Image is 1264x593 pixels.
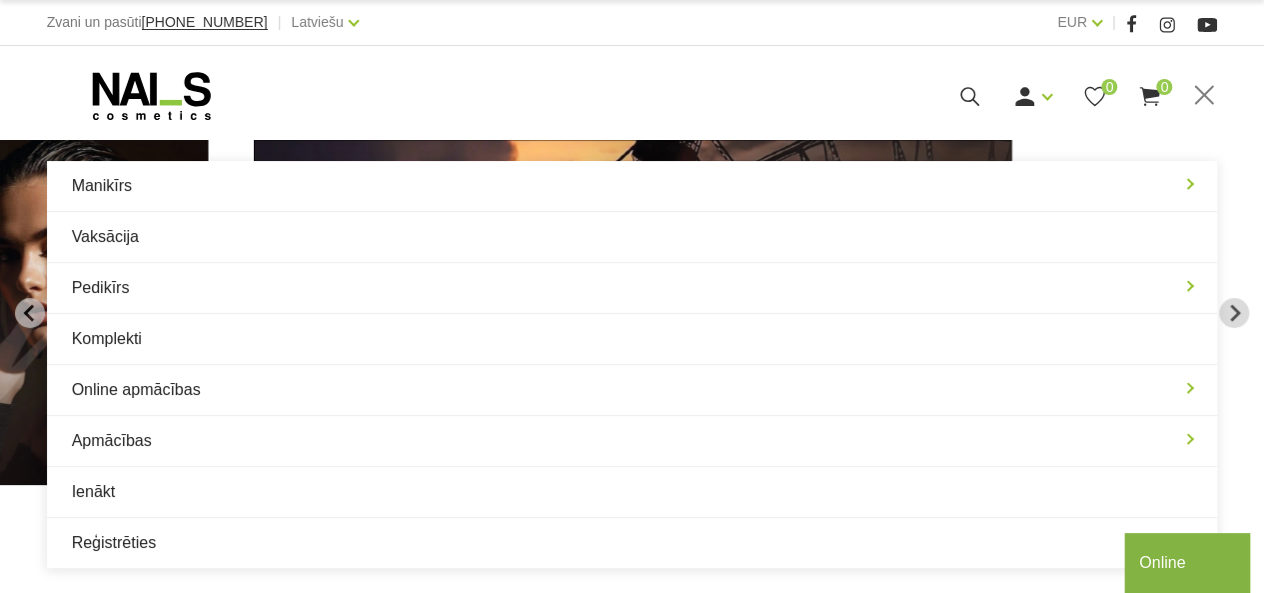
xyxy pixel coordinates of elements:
span: 0 [1156,79,1172,95]
a: Apmācības [47,416,1218,466]
a: 0 [1082,84,1107,109]
div: Zvani un pasūti [47,10,268,35]
span: | [278,10,282,35]
span: 0 [1101,79,1117,95]
a: EUR [1057,10,1087,34]
button: Next slide [1219,298,1249,328]
a: Pedikīrs [47,263,1218,313]
button: Go to last slide [15,298,45,328]
a: [PHONE_NUMBER] [142,15,268,30]
iframe: chat widget [1124,529,1254,593]
a: Online apmācības [47,365,1218,415]
a: Manikīrs [47,161,1218,211]
a: Ienākt [47,467,1218,517]
a: Vaksācija [47,212,1218,262]
a: Latviešu [292,10,344,34]
a: 0 [1137,84,1162,109]
a: Reģistrēties [47,518,1218,568]
span: | [1112,10,1116,35]
span: [PHONE_NUMBER] [142,14,268,30]
a: Komplekti [47,314,1218,364]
